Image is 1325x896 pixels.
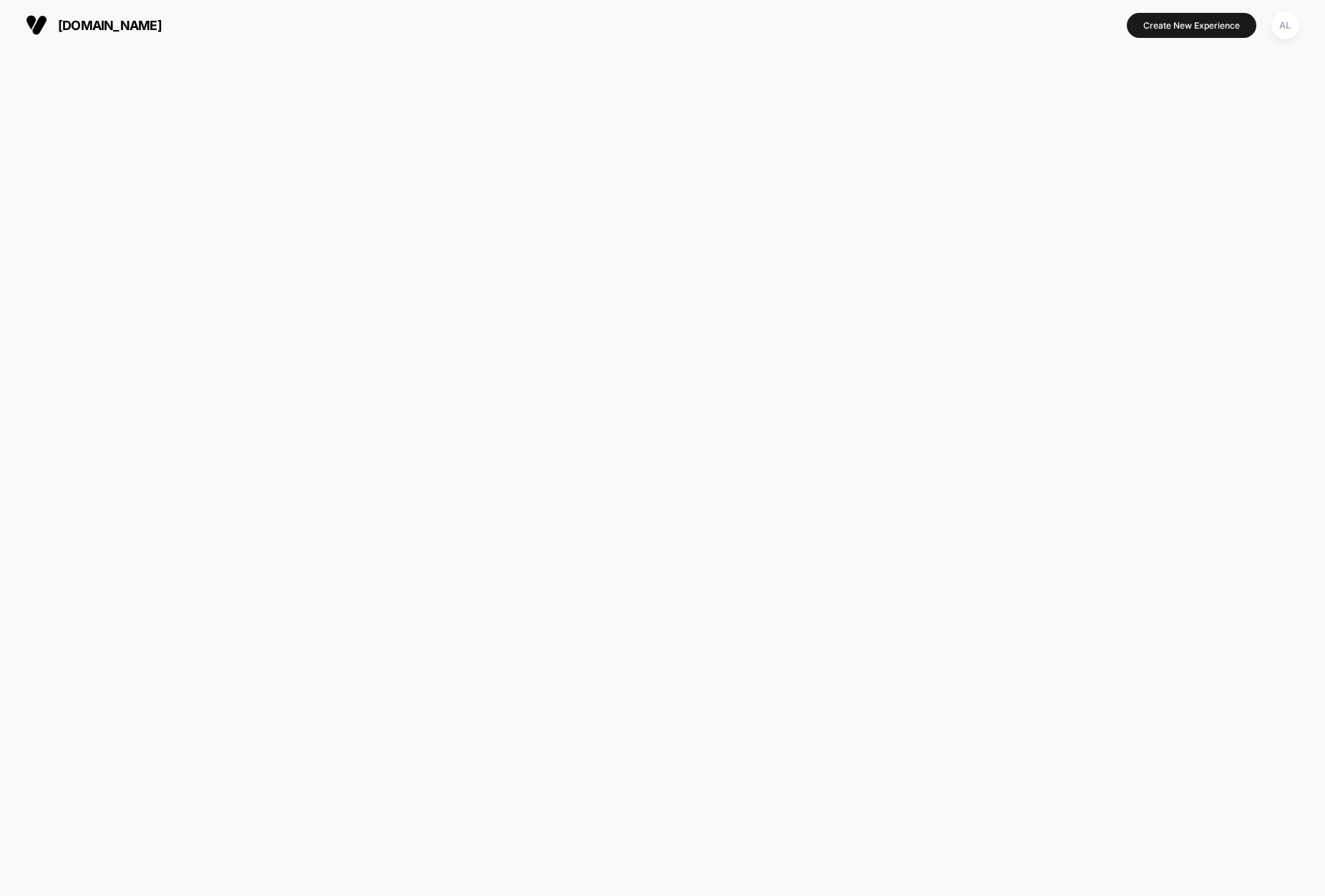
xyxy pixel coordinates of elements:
button: [DOMAIN_NAME] [21,14,166,36]
button: Create New Experience [1127,13,1256,38]
button: AL [1267,11,1304,40]
img: Visually logo [26,14,47,36]
span: [DOMAIN_NAME] [58,18,162,33]
div: AL [1271,11,1299,39]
